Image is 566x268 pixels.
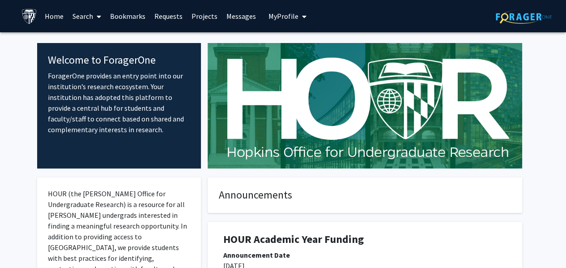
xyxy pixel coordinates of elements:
[222,0,260,32] a: Messages
[21,9,37,24] img: Johns Hopkins University Logo
[223,250,506,260] div: Announcement Date
[68,0,106,32] a: Search
[106,0,150,32] a: Bookmarks
[223,233,506,246] h1: HOUR Academic Year Funding
[219,189,511,202] h4: Announcements
[40,0,68,32] a: Home
[528,228,559,261] iframe: Chat
[208,43,522,169] img: Cover Image
[496,10,552,24] img: ForagerOne Logo
[187,0,222,32] a: Projects
[48,54,191,67] h4: Welcome to ForagerOne
[150,0,187,32] a: Requests
[48,70,191,135] p: ForagerOne provides an entry point into our institution’s research ecosystem. Your institution ha...
[268,12,298,21] span: My Profile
